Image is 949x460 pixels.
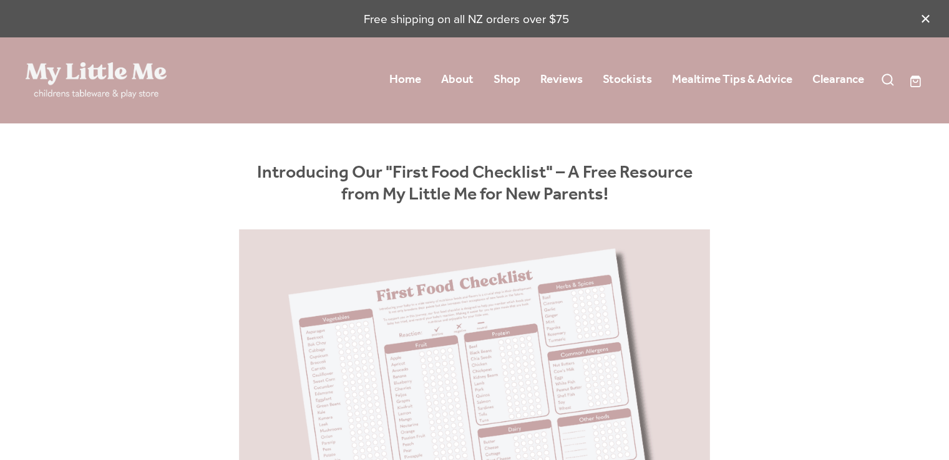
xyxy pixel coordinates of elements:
[441,69,474,91] a: About
[812,69,864,91] a: Clearance
[389,69,421,91] a: Home
[494,69,520,91] a: Shop
[672,69,792,91] a: Mealtime Tips & Advice
[603,69,652,91] a: Stockists
[239,163,711,205] h3: Introducing Our "First Food Checklist" – A Free Resource from My Little Me for New Parents!
[540,69,583,91] a: Reviews
[26,11,907,27] p: Free shipping on all NZ orders over $75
